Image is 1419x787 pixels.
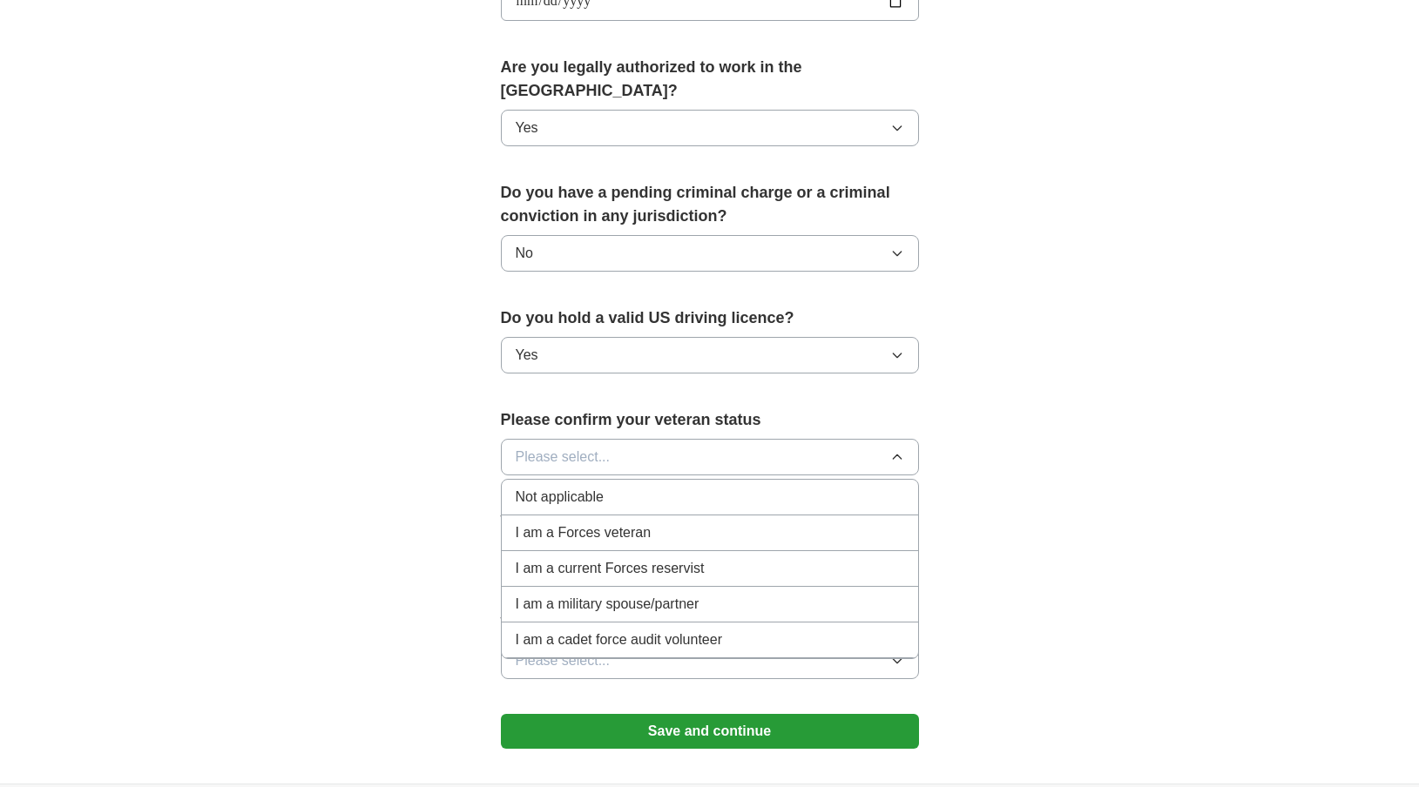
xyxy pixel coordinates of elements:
span: Not applicable [516,487,604,508]
span: I am a current Forces reservist [516,558,705,579]
label: Please confirm your veteran status [501,408,919,432]
button: Please select... [501,439,919,475]
label: Do you have a pending criminal charge or a criminal conviction in any jurisdiction? [501,181,919,228]
button: Yes [501,337,919,373]
span: I am a military spouse/partner [516,594,699,615]
label: Do you hold a valid US driving licence? [501,306,919,330]
span: Yes [516,345,538,366]
span: Yes [516,118,538,138]
span: I am a Forces veteran [516,522,652,543]
button: Save and continue [501,714,919,749]
span: Please select... [516,447,611,467]
label: Are you legally authorized to work in the [GEOGRAPHIC_DATA]? [501,56,919,103]
button: Yes [501,110,919,146]
span: I am a cadet force audit volunteer [516,629,722,650]
span: Please select... [516,650,611,671]
button: No [501,235,919,272]
span: No [516,243,533,264]
button: Please select... [501,642,919,679]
